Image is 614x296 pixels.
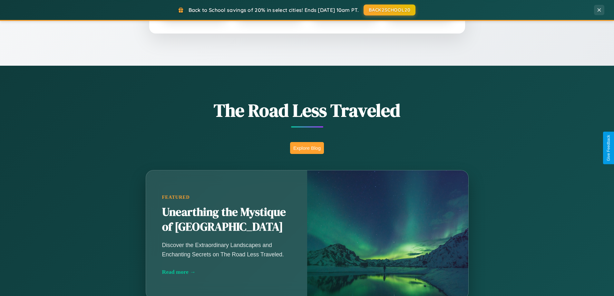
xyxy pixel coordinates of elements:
[364,5,415,15] button: BACK2SCHOOL20
[162,241,291,259] p: Discover the Extraordinary Landscapes and Enchanting Secrets on The Road Less Traveled.
[290,142,324,154] button: Explore Blog
[162,269,291,275] div: Read more →
[162,205,291,234] h2: Unearthing the Mystique of [GEOGRAPHIC_DATA]
[162,195,291,200] div: Featured
[189,7,359,13] span: Back to School savings of 20% in select cities! Ends [DATE] 10am PT.
[606,135,611,161] div: Give Feedback
[114,98,501,123] h1: The Road Less Traveled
